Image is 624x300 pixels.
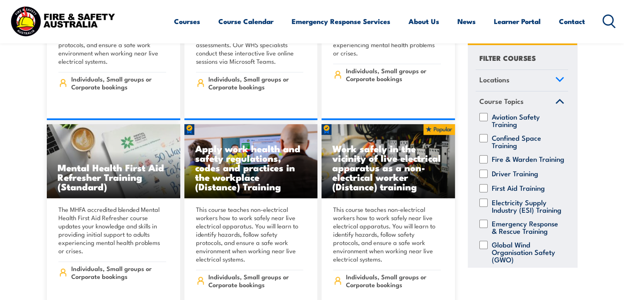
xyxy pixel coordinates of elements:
[479,96,524,107] span: Course Topics
[58,163,169,191] h3: Mental Health First Aid Refresher Training (Standard)
[492,220,564,235] label: Emergency Response & Rescue Training
[492,170,538,178] label: Driver Training
[218,10,273,32] a: Course Calendar
[479,74,510,85] span: Locations
[457,10,476,32] a: News
[492,184,545,192] label: First Aid Training
[322,124,455,199] a: Work safely in the vicinity of live electrical apparatus as a non-electrical worker (Distance) tr...
[71,264,166,280] span: Individuals, Small groups or Corporate bookings
[476,70,568,91] a: Locations
[333,205,441,263] p: This course teaches non-electrical workers how to work safely near live electrical apparatus. You...
[174,10,200,32] a: Courses
[479,52,536,63] h4: FILTER COURSES
[208,75,303,91] span: Individuals, Small groups or Corporate bookings
[196,205,304,263] p: This course teaches non-electrical workers how to work safely near live electrical apparatus. You...
[47,124,180,199] img: Mental Health First Aid Refresher (Standard) TRAINING (1)
[559,10,585,32] a: Contact
[492,134,564,149] label: Confined Space Training
[71,75,166,91] span: Individuals, Small groups or Corporate bookings
[47,124,180,199] a: Mental Health First Aid Refresher Training (Standard)
[184,124,318,199] img: Apply work health and safety regulations, codes and practices in the workplace (Distance) Training
[476,92,568,113] a: Course Topics
[346,273,441,288] span: Individuals, Small groups or Corporate bookings
[492,113,564,128] label: Aviation Safety Training
[492,241,564,263] label: Global Wind Organisation Safety (GWO)
[332,144,444,191] h3: Work safely in the vicinity of live electrical apparatus as a non-electrical worker (Distance) tr...
[208,273,303,288] span: Individuals, Small groups or Corporate bookings
[492,155,564,163] label: Fire & Warden Training
[494,10,541,32] a: Learner Portal
[409,10,439,32] a: About Us
[58,205,166,255] p: The MHFA accredited blended Mental Health First Aid Refresher course updates your knowledge and s...
[492,199,564,214] label: Electricity Supply Industry (ESI) Training
[292,10,390,32] a: Emergency Response Services
[195,144,307,191] h3: Apply work health and safety regulations, codes and practices in the workplace (Distance) Training
[322,124,455,199] img: Work safely in the vicinity of live electrical apparatus as a non-electrical worker (Distance) TR...
[346,67,441,82] span: Individuals, Small groups or Corporate bookings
